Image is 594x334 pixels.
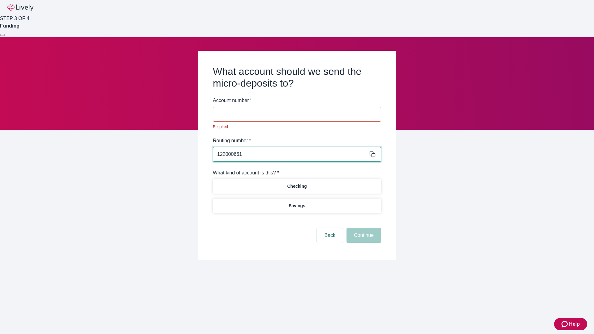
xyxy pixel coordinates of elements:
label: What kind of account is this? * [213,169,279,177]
label: Account number [213,97,252,104]
label: Routing number [213,137,251,144]
img: Lively [7,4,33,11]
p: Savings [289,203,305,209]
h2: What account should we send the micro-deposits to? [213,66,381,89]
svg: Zendesk support icon [562,320,569,328]
button: Savings [213,199,381,213]
p: Checking [287,183,307,190]
svg: Copy to clipboard [369,151,376,157]
p: Required [213,124,377,130]
button: Back [317,228,343,243]
button: Zendesk support iconHelp [554,318,587,330]
span: Help [569,320,580,328]
button: Checking [213,179,381,194]
button: Copy message content to clipboard [368,150,377,159]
